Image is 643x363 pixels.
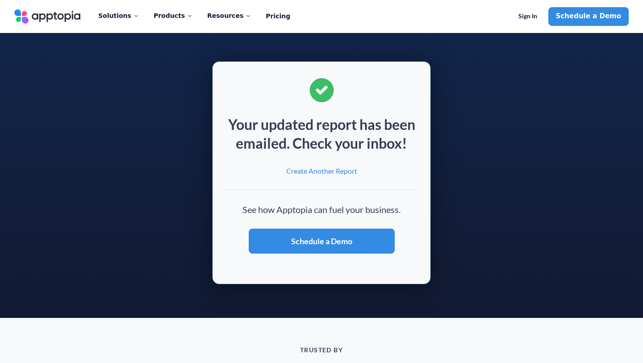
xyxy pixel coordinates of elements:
a: Pricing [266,7,290,26]
a: Schedule a Demo [548,7,629,26]
span: Schedule a Demo [291,237,352,245]
div: Resources [207,6,251,25]
div: Solutions [98,6,139,25]
span: Create Another Report [286,167,358,175]
div: Products [154,6,193,25]
span: Sign In [518,13,537,20]
p: Your updated report has been emailed. Check your inbox! [226,115,417,152]
p: See how Apptopia can fuel your business. [242,204,401,214]
a: Sign In [511,7,545,26]
a: Schedule a Demo [249,229,395,254]
p: TRUSTED BY [54,346,589,354]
